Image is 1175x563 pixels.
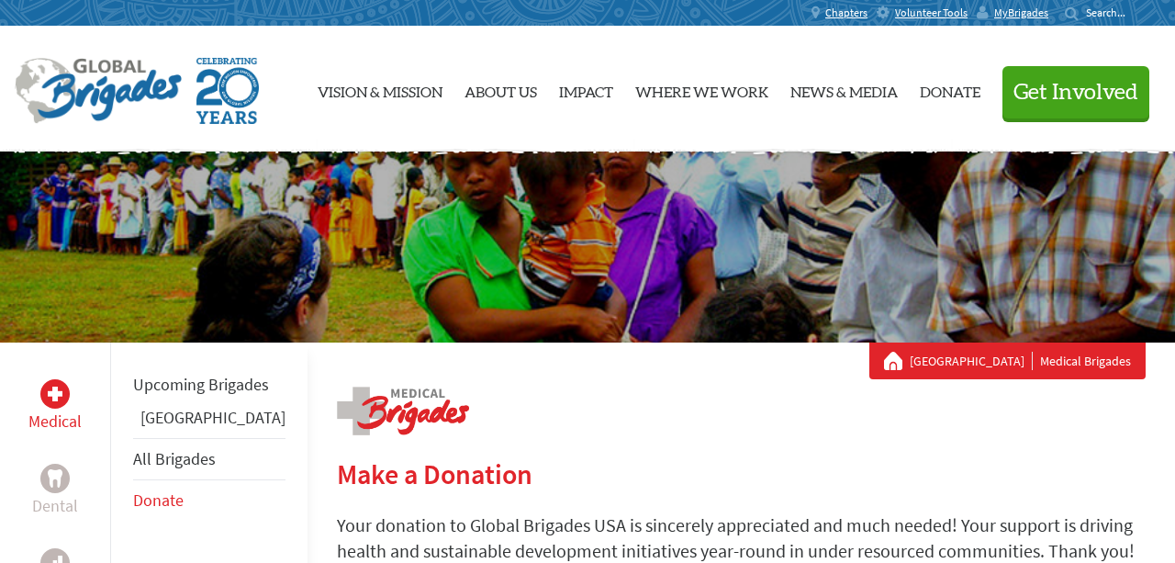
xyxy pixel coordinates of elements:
[1002,66,1149,118] button: Get Involved
[910,352,1033,370] a: [GEOGRAPHIC_DATA]
[32,464,78,519] a: DentalDental
[1013,82,1138,104] span: Get Involved
[994,6,1048,20] span: MyBrigades
[133,365,285,405] li: Upcoming Brigades
[133,438,285,480] li: All Brigades
[825,6,867,20] span: Chapters
[635,41,768,137] a: Where We Work
[920,41,980,137] a: Donate
[559,41,613,137] a: Impact
[28,409,82,434] p: Medical
[337,457,1146,490] h2: Make a Donation
[40,464,70,493] div: Dental
[196,58,259,124] img: Global Brigades Celebrating 20 Years
[133,448,216,469] a: All Brigades
[15,58,182,124] img: Global Brigades Logo
[337,387,469,435] img: logo-medical.png
[790,41,898,137] a: News & Media
[48,387,62,401] img: Medical
[140,407,285,428] a: [GEOGRAPHIC_DATA]
[1086,6,1138,19] input: Search...
[133,480,285,521] li: Donate
[884,352,1131,370] div: Medical Brigades
[133,374,269,395] a: Upcoming Brigades
[318,41,442,137] a: Vision & Mission
[133,405,285,438] li: Panama
[32,493,78,519] p: Dental
[464,41,537,137] a: About Us
[895,6,968,20] span: Volunteer Tools
[28,379,82,434] a: MedicalMedical
[133,490,184,511] a: Donate
[48,469,62,487] img: Dental
[40,379,70,409] div: Medical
